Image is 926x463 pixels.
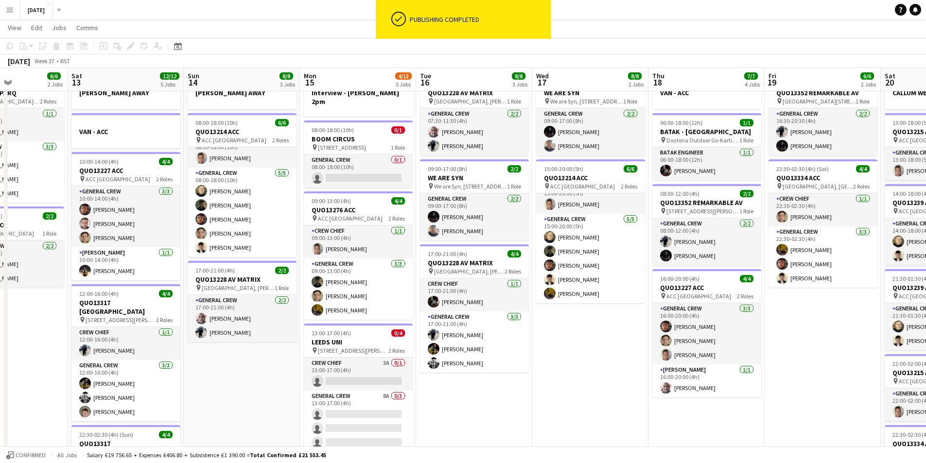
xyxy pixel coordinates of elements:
[8,56,30,66] div: [DATE]
[32,57,56,65] span: Week 37
[250,451,326,459] span: Total Confirmed £21 553.45
[76,23,98,32] span: Comms
[4,21,25,34] a: View
[16,452,46,459] span: Confirmed
[52,23,67,32] span: Jobs
[72,21,102,34] a: Comms
[48,21,70,34] a: Jobs
[410,15,547,24] div: Publishing completed
[20,0,53,19] button: [DATE]
[31,23,42,32] span: Edit
[87,451,326,459] div: Salary £19 756.65 + Expenses £406.80 + Subsistence £1 390.00 =
[8,23,21,32] span: View
[27,21,46,34] a: Edit
[5,450,47,461] button: Confirmed
[60,57,70,65] div: BST
[55,451,79,459] span: All jobs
